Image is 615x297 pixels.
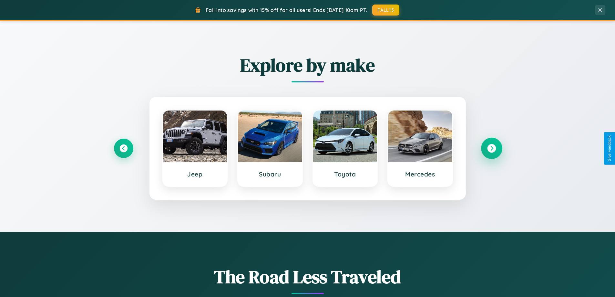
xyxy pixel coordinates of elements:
[114,53,501,78] h2: Explore by make
[244,170,296,178] h3: Subaru
[372,5,399,16] button: FALL15
[607,135,612,162] div: Give Feedback
[114,264,501,289] h1: The Road Less Traveled
[395,170,446,178] h3: Mercedes
[320,170,371,178] h3: Toyota
[169,170,221,178] h3: Jeep
[206,7,367,13] span: Fall into savings with 15% off for all users! Ends [DATE] 10am PT.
